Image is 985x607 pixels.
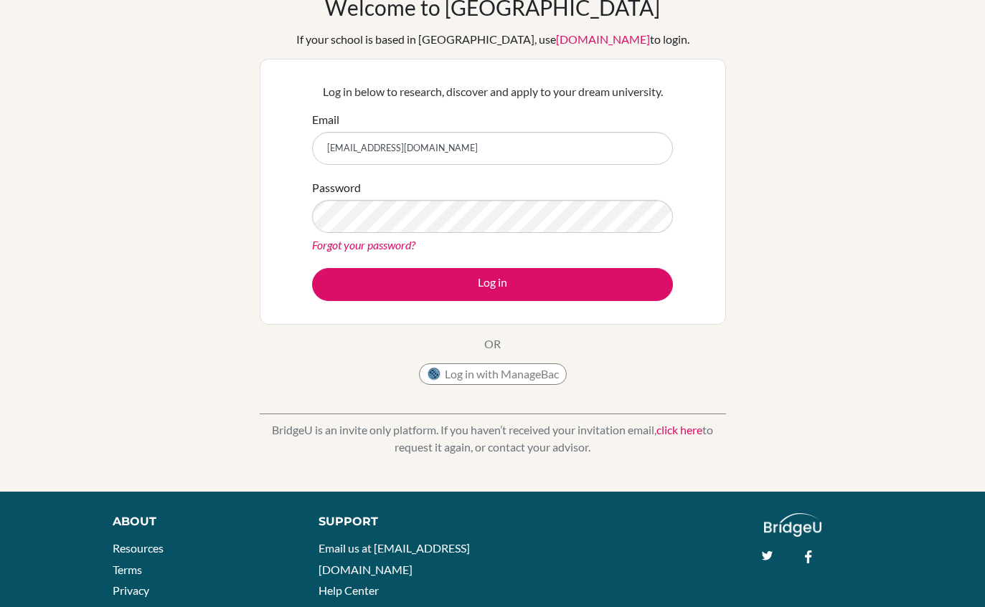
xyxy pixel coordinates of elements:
button: Log in [312,268,673,301]
a: [DOMAIN_NAME] [556,32,650,46]
div: About [113,513,286,530]
a: Forgot your password? [312,238,415,252]
a: Resources [113,541,164,555]
p: Log in below to research, discover and apply to your dream university. [312,83,673,100]
p: BridgeU is an invite only platform. If you haven’t received your invitation email, to request it ... [260,421,726,456]
a: Email us at [EMAIL_ADDRESS][DOMAIN_NAME] [319,541,470,576]
a: click here [656,423,702,436]
label: Password [312,179,361,196]
div: Support [319,513,478,530]
a: Terms [113,563,142,576]
button: Log in with ManageBac [419,363,567,385]
label: Email [312,111,339,128]
img: logo_white@2x-f4f0deed5e89b7ecb1c2cc34c3e3d731f90f0f143d5ea2071677605dd97b5244.png [764,513,822,537]
div: If your school is based in [GEOGRAPHIC_DATA], use to login. [296,31,689,48]
a: Help Center [319,583,379,597]
a: Privacy [113,583,149,597]
p: OR [484,335,501,353]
